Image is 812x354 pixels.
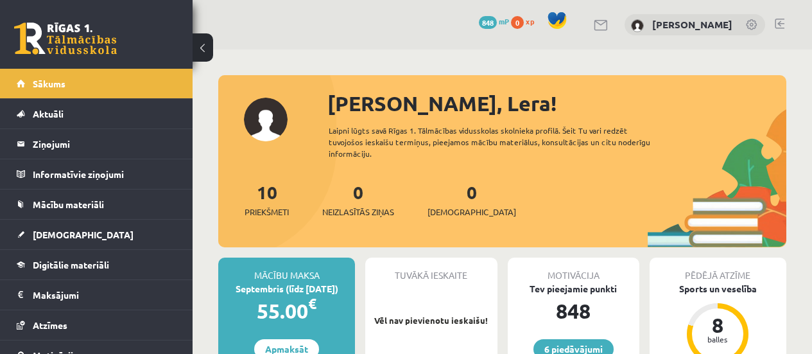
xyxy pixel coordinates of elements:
div: [PERSON_NAME], Lera! [327,88,786,119]
a: 848 mP [479,16,509,26]
div: Pēdējā atzīme [650,258,786,282]
a: [DEMOGRAPHIC_DATA] [17,220,177,249]
a: 0 xp [511,16,540,26]
a: [PERSON_NAME] [652,18,732,31]
a: Maksājumi [17,280,177,310]
a: Ziņojumi [17,129,177,159]
div: Motivācija [508,258,639,282]
div: 55.00 [218,296,355,326]
div: balles [698,335,737,343]
a: Digitālie materiāli [17,250,177,279]
div: 8 [698,315,737,335]
legend: Maksājumi [33,280,177,310]
div: Sports un veselība [650,282,786,296]
div: 848 [508,296,639,326]
span: xp [526,16,534,26]
p: Vēl nav pievienotu ieskaišu! [372,314,490,327]
img: Lera Panteviča [631,19,644,32]
span: [DEMOGRAPHIC_DATA] [428,206,516,218]
span: Neizlasītās ziņas [322,206,394,218]
span: Digitālie materiāli [33,259,109,270]
legend: Ziņojumi [33,129,177,159]
a: Rīgas 1. Tālmācības vidusskola [14,22,117,55]
div: Tuvākā ieskaite [365,258,497,282]
div: Laipni lūgts savā Rīgas 1. Tālmācības vidusskolas skolnieka profilā. Šeit Tu vari redzēt tuvojošo... [329,125,669,159]
span: € [308,294,316,313]
a: 10Priekšmeti [245,181,289,218]
a: 0Neizlasītās ziņas [322,181,394,218]
a: 0[DEMOGRAPHIC_DATA] [428,181,516,218]
a: Aktuāli [17,99,177,128]
a: Informatīvie ziņojumi [17,159,177,189]
span: 848 [479,16,497,29]
a: Atzīmes [17,310,177,340]
span: Aktuāli [33,108,64,119]
span: Atzīmes [33,319,67,331]
div: Septembris (līdz [DATE]) [218,282,355,296]
div: Tev pieejamie punkti [508,282,639,296]
span: Mācību materiāli [33,199,104,210]
span: [DEMOGRAPHIC_DATA] [33,229,134,240]
legend: Informatīvie ziņojumi [33,159,177,189]
a: Mācību materiāli [17,190,177,219]
span: 0 [511,16,524,29]
span: Priekšmeti [245,206,289,218]
a: Sākums [17,69,177,98]
span: mP [499,16,509,26]
div: Mācību maksa [218,258,355,282]
span: Sākums [33,78,65,89]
